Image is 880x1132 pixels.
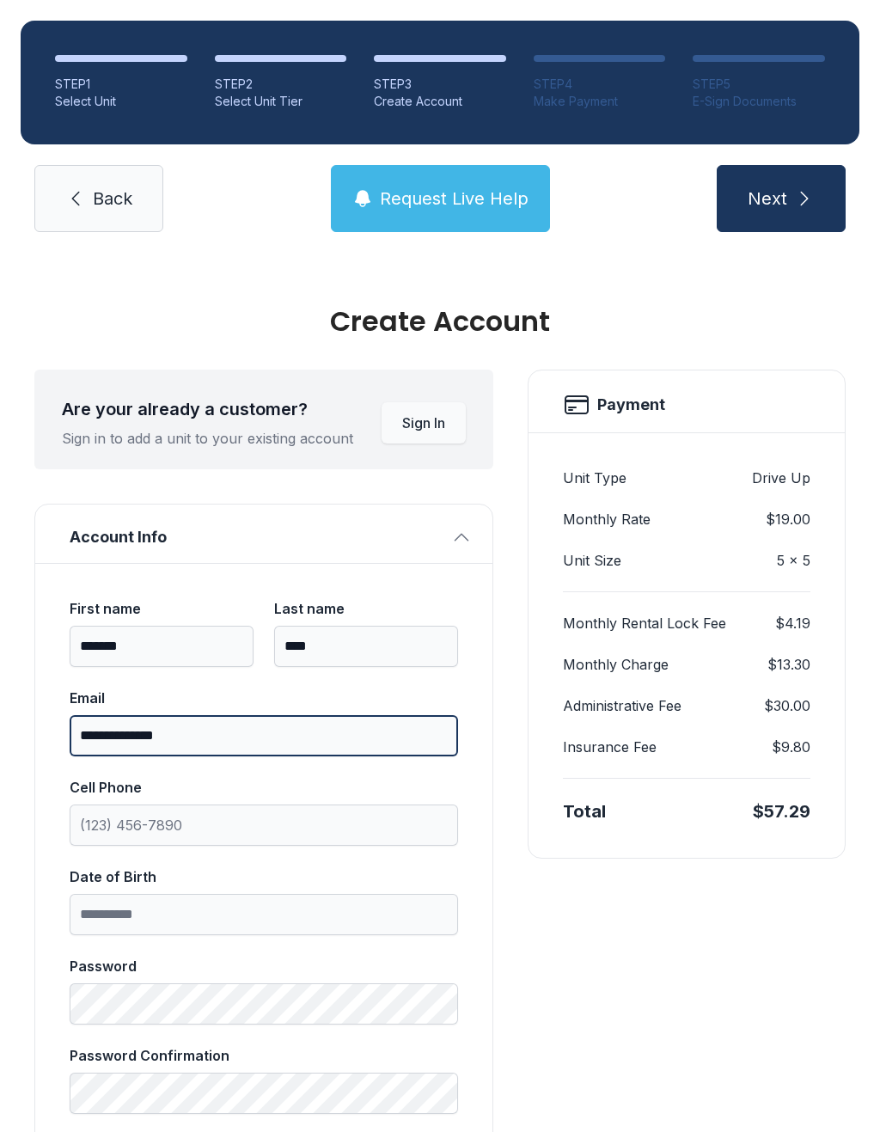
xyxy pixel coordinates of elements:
input: Password [70,983,458,1025]
dd: $9.80 [772,737,810,757]
input: Password Confirmation [70,1073,458,1114]
dt: Unit Type [563,468,626,488]
dd: 5 x 5 [777,550,810,571]
h2: Payment [597,393,665,417]
div: STEP 4 [534,76,666,93]
div: Password [70,956,458,976]
dd: $19.00 [766,509,810,529]
input: Email [70,715,458,756]
button: Account Info [35,505,492,563]
dt: Monthly Rental Lock Fee [563,613,726,633]
div: Create Account [374,93,506,110]
div: Email [70,688,458,708]
div: First name [70,598,254,619]
div: Total [563,799,606,823]
dd: $4.19 [775,613,810,633]
div: Create Account [34,308,846,335]
div: Select Unit [55,93,187,110]
dt: Monthly Rate [563,509,651,529]
dd: Drive Up [752,468,810,488]
input: First name [70,626,254,667]
dd: $30.00 [764,695,810,716]
span: Next [748,187,787,211]
input: Last name [274,626,458,667]
div: $57.29 [753,799,810,823]
span: Account Info [70,525,444,549]
div: Sign in to add a unit to your existing account [62,428,353,449]
span: Back [93,187,132,211]
dt: Insurance Fee [563,737,657,757]
div: E-Sign Documents [693,93,825,110]
dt: Unit Size [563,550,621,571]
div: Last name [274,598,458,619]
div: Make Payment [534,93,666,110]
div: Date of Birth [70,866,458,887]
div: STEP 5 [693,76,825,93]
div: Password Confirmation [70,1045,458,1066]
span: Request Live Help [380,187,529,211]
dt: Administrative Fee [563,695,681,716]
div: STEP 3 [374,76,506,93]
span: Sign In [402,413,445,433]
div: Cell Phone [70,777,458,798]
div: STEP 1 [55,76,187,93]
div: Are your already a customer? [62,397,353,421]
div: STEP 2 [215,76,347,93]
input: Date of Birth [70,894,458,935]
dd: $13.30 [767,654,810,675]
div: Select Unit Tier [215,93,347,110]
input: Cell Phone [70,805,458,846]
dt: Monthly Charge [563,654,669,675]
